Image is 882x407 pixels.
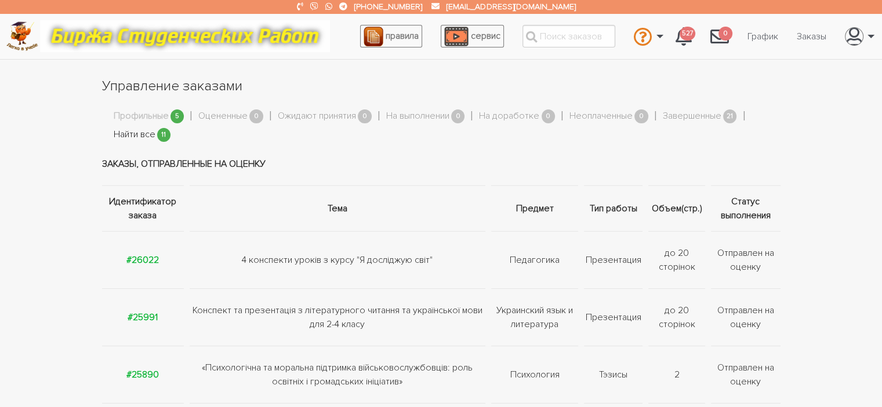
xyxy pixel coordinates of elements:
a: На доработке [479,109,539,124]
a: 527 [666,21,701,52]
a: Ожидают принятия [278,109,356,124]
td: Презентация [581,288,645,346]
th: Объем(стр.) [645,185,708,231]
td: Конспект та презентація з літературного читання та української мови для 2-4 класу [187,288,488,346]
a: Оцененные [198,109,248,124]
span: 5 [170,109,184,124]
img: logo-c4363faeb99b52c628a42810ed6dfb4293a56d4e4775eb116515dfe7f33672af.png [6,21,38,51]
a: Профильные [114,109,169,124]
td: до 20 сторінок [645,288,708,346]
img: agreement_icon-feca34a61ba7f3d1581b08bc946b2ec1ccb426f67415f344566775c155b7f62c.png [364,27,383,46]
td: Отправлен на оценку [708,231,781,288]
td: Педагогика [488,231,581,288]
a: Найти все [114,127,155,142]
img: play_icon-49f7f135c9dc9a03216cfdbccbe1e3994649169d890fb554cedf0eac35a01ba8.png [444,27,469,46]
td: Отправлен на оценку [708,346,781,403]
th: Статус выполнения [708,185,781,231]
span: 0 [542,109,556,124]
td: Тэзисы [581,346,645,403]
a: [PHONE_NUMBER] [354,2,422,12]
input: Поиск заказов [522,25,615,47]
td: Украинский язык и литература [488,288,581,346]
a: На выполнении [386,109,449,124]
span: правила [386,30,419,42]
td: «Психологічна та моральна підтримка військовослужбовців: роль освітніх і громадських ініціатив» [187,346,488,403]
td: Психология [488,346,581,403]
span: 0 [451,109,465,124]
td: Заказы, отправленные на оценку [102,142,781,186]
a: сервис [441,25,504,47]
a: График [738,25,787,47]
img: motto-12e01f5a76059d5f6a28199ef077b1f78e012cfde436ab5cf1d4517935686d32.gif [40,20,330,52]
th: Предмет [488,185,581,231]
th: Тип работы [581,185,645,231]
span: 527 [680,27,695,41]
a: [EMAIL_ADDRESS][DOMAIN_NAME] [447,2,575,12]
h1: Управление заказами [102,76,781,96]
a: #25991 [128,311,158,323]
a: #25890 [126,369,159,380]
span: 0 [249,109,263,124]
td: 4 конспекти уроків з курсу "Я досліджую світ" [187,231,488,288]
th: Идентификатор заказа [102,185,187,231]
a: Заказы [787,25,836,47]
td: Отправлен на оценку [708,288,781,346]
a: правила [360,25,422,47]
a: 0 [701,21,738,52]
a: Неоплаченные [569,109,633,124]
span: 11 [157,128,171,142]
th: Тема [187,185,488,231]
td: Презентация [581,231,645,288]
a: #26022 [126,254,159,266]
td: до 20 сторінок [645,231,708,288]
span: 0 [718,27,732,41]
span: 0 [358,109,372,124]
span: 21 [723,109,737,124]
td: 2 [645,346,708,403]
span: сервис [471,30,500,42]
span: 0 [634,109,648,124]
a: Завершенные [663,109,721,124]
